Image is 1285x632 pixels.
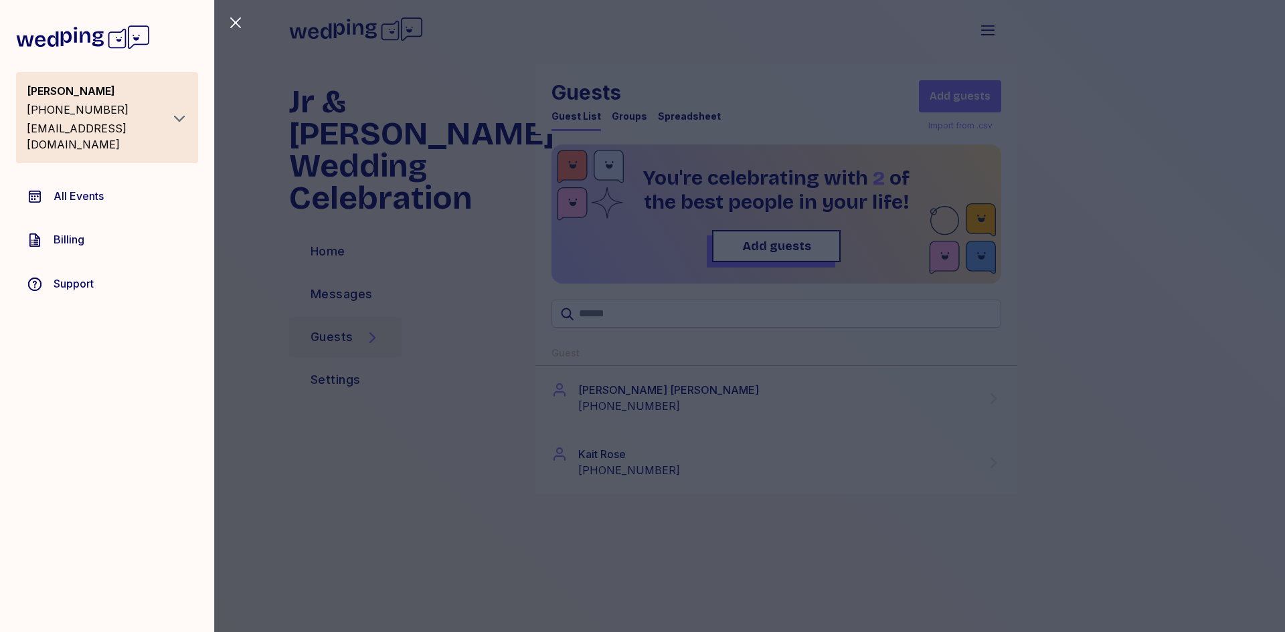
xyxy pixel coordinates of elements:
div: [EMAIL_ADDRESS][DOMAIN_NAME] [27,120,166,152]
a: Billing [16,221,198,259]
span: Support [54,276,94,292]
span: Billing [54,231,84,247]
span: All Events [54,188,104,204]
a: All Events [16,177,198,215]
div: [PERSON_NAME] [27,83,166,99]
div: [PHONE_NUMBER] [27,102,166,118]
a: Support [16,264,198,303]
